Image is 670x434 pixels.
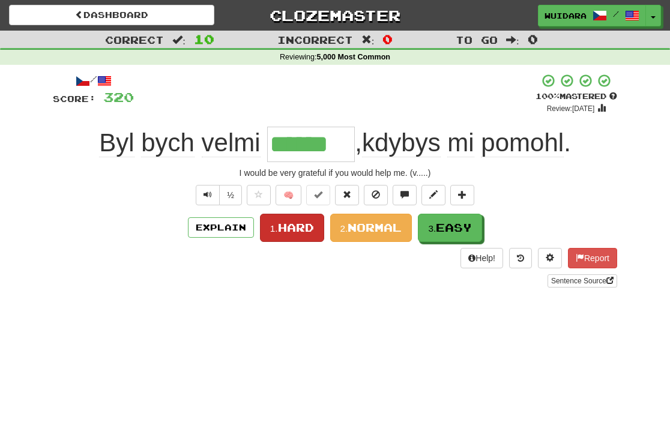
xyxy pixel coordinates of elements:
[340,223,348,234] small: 2.
[436,221,472,234] span: Easy
[506,35,519,45] span: :
[421,185,445,205] button: Edit sentence (alt+d)
[613,10,619,18] span: /
[172,35,186,45] span: :
[538,5,646,26] a: Wuidara /
[547,104,595,113] small: Review: [DATE]
[393,185,417,205] button: Discuss sentence (alt+u)
[568,248,617,268] button: Report
[188,217,254,238] button: Explain
[317,53,390,61] strong: 5,000 Most Common
[194,32,214,46] span: 10
[270,223,278,234] small: 1.
[53,73,134,88] div: /
[232,5,438,26] a: Clozemaster
[330,214,412,242] button: 2.Normal
[278,221,314,234] span: Hard
[382,32,393,46] span: 0
[196,185,220,205] button: Play sentence audio (ctl+space)
[364,185,388,205] button: Ignore sentence (alt+i)
[260,214,324,242] button: 1.Hard
[481,128,564,157] span: pomohl
[193,185,242,205] div: Text-to-speech controls
[536,91,617,102] div: Mastered
[103,89,134,104] span: 320
[105,34,164,46] span: Correct
[362,128,441,157] span: kdybys
[247,185,271,205] button: Favorite sentence (alt+f)
[202,128,261,157] span: velmi
[447,128,474,157] span: mi
[548,274,617,288] a: Sentence Source
[219,185,242,205] button: ½
[277,34,353,46] span: Incorrect
[276,185,301,205] button: 🧠
[306,185,330,205] button: Set this sentence to 100% Mastered (alt+m)
[528,32,538,46] span: 0
[361,35,375,45] span: :
[428,223,436,234] small: 3.
[99,128,134,157] span: Byl
[450,185,474,205] button: Add to collection (alt+a)
[456,34,498,46] span: To go
[348,221,402,234] span: Normal
[9,5,214,25] a: Dashboard
[536,91,560,101] span: 100 %
[335,185,359,205] button: Reset to 0% Mastered (alt+r)
[460,248,503,268] button: Help!
[355,128,571,157] span: , .
[418,214,482,242] button: 3.Easy
[545,10,587,21] span: Wuidara
[53,167,617,179] div: I would be very grateful if you would help me. (v.....)
[141,128,195,157] span: bych
[509,248,532,268] button: Round history (alt+y)
[53,94,96,104] span: Score:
